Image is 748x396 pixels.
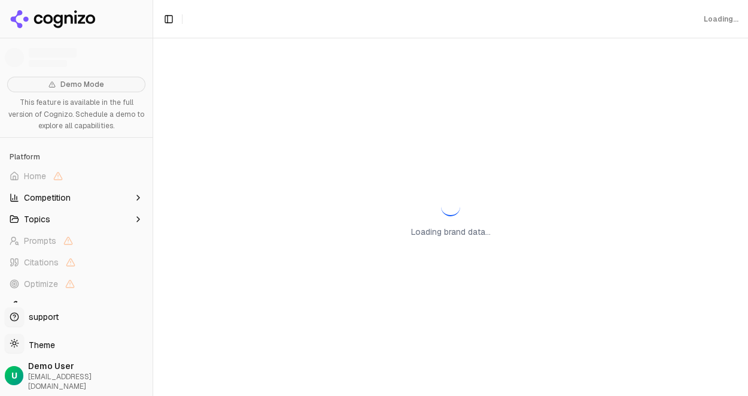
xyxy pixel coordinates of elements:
button: Topics [5,210,148,229]
span: U [11,370,17,382]
button: Competition [5,188,148,207]
span: Optimize [24,278,58,290]
span: Prompts [24,235,56,247]
span: Demo User [28,360,148,372]
span: Competition [24,192,71,204]
span: support [24,311,59,323]
p: Loading brand data... [411,226,491,238]
div: Loading... [704,14,738,24]
span: Toolbox [24,300,56,312]
span: Citations [24,256,59,268]
p: This feature is available in the full version of Cognizo. Schedule a demo to explore all capabili... [7,97,145,132]
div: Platform [5,147,148,167]
span: Home [24,170,46,182]
span: Demo Mode [60,80,104,89]
span: [EMAIL_ADDRESS][DOMAIN_NAME] [28,372,148,391]
span: Theme [24,340,55,350]
button: Toolbox [5,296,148,315]
span: Topics [24,213,50,225]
